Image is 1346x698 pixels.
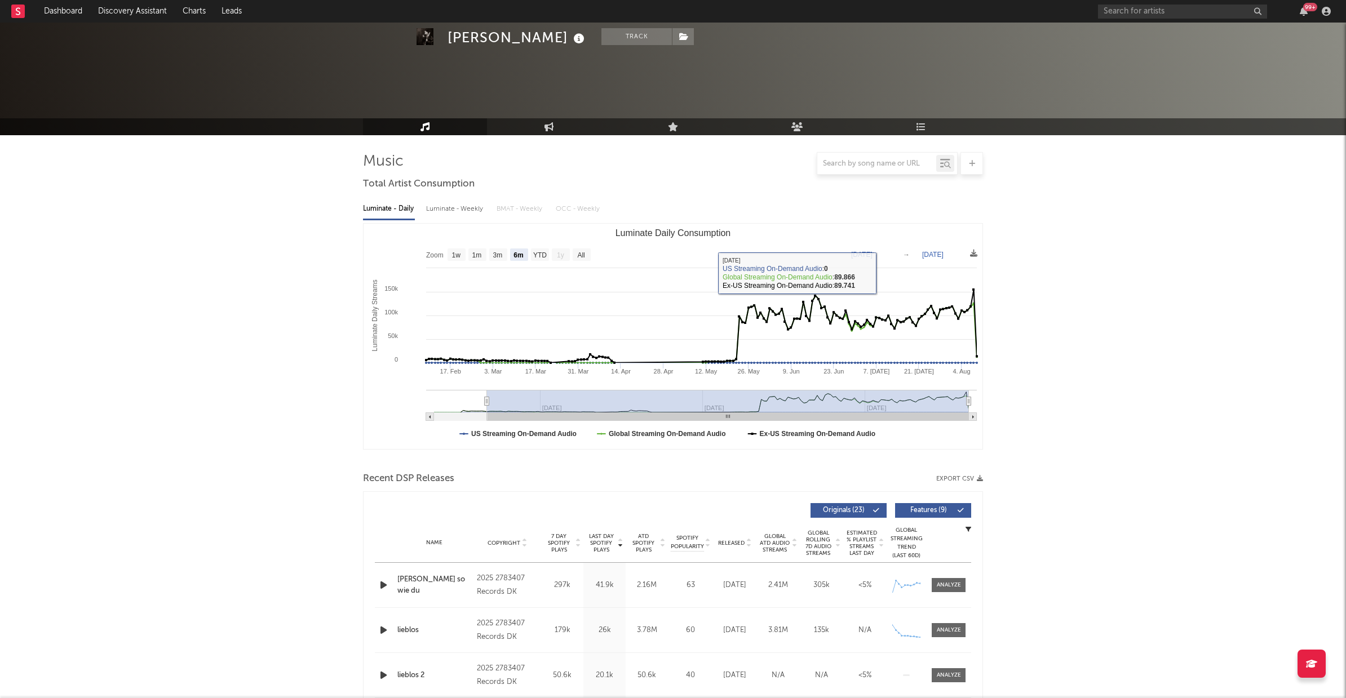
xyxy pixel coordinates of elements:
[484,368,502,375] text: 3. Mar
[718,540,745,546] span: Released
[759,670,797,681] div: N/A
[716,670,754,681] div: [DATE]
[671,625,710,636] div: 60
[577,251,585,259] text: All
[616,228,731,238] text: Luminate Daily Consumption
[953,368,970,375] text: 4. Aug
[654,368,674,375] text: 28. Apr
[488,540,520,546] span: Copyright
[903,251,910,259] text: →
[384,285,398,292] text: 150k
[568,368,589,375] text: 31. Mar
[716,625,754,636] div: [DATE]
[783,368,800,375] text: 9. Jun
[1300,7,1308,16] button: 99+
[846,670,884,681] div: <5%
[533,251,547,259] text: YTD
[803,580,840,591] div: 305k
[493,251,503,259] text: 3m
[544,625,581,636] div: 179k
[397,670,471,681] a: lieblos 2
[513,251,523,259] text: 6m
[472,251,482,259] text: 1m
[477,572,538,599] div: 2025 2783407 Records DK
[695,368,718,375] text: 12. May
[601,28,672,45] button: Track
[1303,3,1317,11] div: 99 +
[477,617,538,644] div: 2025 2783407 Records DK
[586,670,623,681] div: 20.1k
[902,507,954,514] span: Features ( 9 )
[759,625,797,636] div: 3.81M
[477,662,538,689] div: 2025 2783407 Records DK
[671,670,710,681] div: 40
[440,368,461,375] text: 17. Feb
[759,580,797,591] div: 2.41M
[846,530,877,557] span: Estimated % Playlist Streams Last Day
[716,580,754,591] div: [DATE]
[811,503,887,518] button: Originals(23)
[544,533,574,553] span: 7 Day Spotify Plays
[823,368,844,375] text: 23. Jun
[889,526,923,560] div: Global Streaming Trend (Last 60D)
[922,251,944,259] text: [DATE]
[525,368,547,375] text: 17. Mar
[426,251,444,259] text: Zoom
[818,507,870,514] span: Originals ( 23 )
[586,580,623,591] div: 41.9k
[846,625,884,636] div: N/A
[628,580,665,591] div: 2.16M
[544,580,581,591] div: 297k
[628,625,665,636] div: 3.78M
[863,368,889,375] text: 7. [DATE]
[426,199,485,219] div: Luminate - Weekly
[363,472,454,486] span: Recent DSP Releases
[363,199,415,219] div: Luminate - Daily
[452,251,461,259] text: 1w
[803,625,840,636] div: 135k
[384,309,398,315] text: 100k
[803,530,834,557] span: Global Rolling 7D Audio Streams
[397,625,471,636] a: lieblos
[759,533,790,553] span: Global ATD Audio Streams
[846,580,884,591] div: <5%
[371,279,379,351] text: Luminate Daily Streams
[738,368,760,375] text: 26. May
[611,368,631,375] text: 14. Apr
[397,574,471,596] a: [PERSON_NAME] so wie du
[395,356,398,363] text: 0
[544,670,581,681] div: 50.6k
[557,251,564,259] text: 1y
[760,430,876,438] text: Ex-US Streaming On-Demand Audio
[671,580,710,591] div: 63
[364,224,982,449] svg: Luminate Daily Consumption
[363,177,475,191] span: Total Artist Consumption
[388,332,398,339] text: 50k
[671,534,704,551] span: Spotify Popularity
[586,533,616,553] span: Last Day Spotify Plays
[1098,5,1267,19] input: Search for artists
[628,670,665,681] div: 50.6k
[936,475,983,482] button: Export CSV
[895,503,971,518] button: Features(9)
[448,28,587,47] div: [PERSON_NAME]
[628,533,658,553] span: ATD Spotify Plays
[817,159,936,168] input: Search by song name or URL
[803,670,840,681] div: N/A
[904,368,934,375] text: 21. [DATE]
[586,625,623,636] div: 26k
[609,430,726,438] text: Global Streaming On-Demand Audio
[397,539,471,547] div: Name
[471,430,577,438] text: US Streaming On-Demand Audio
[851,251,873,259] text: [DATE]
